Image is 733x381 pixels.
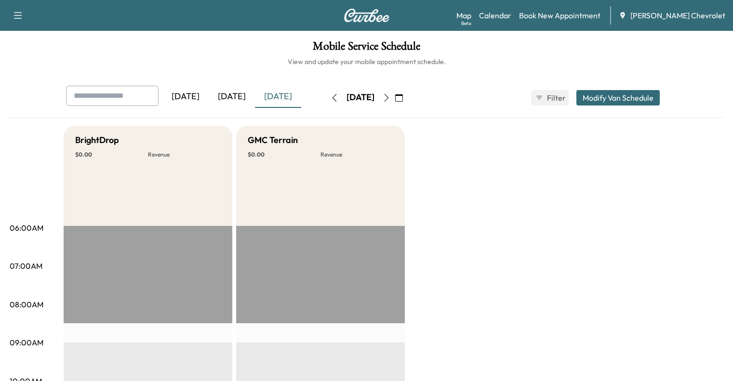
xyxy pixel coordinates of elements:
h1: Mobile Service Schedule [10,40,723,57]
button: Modify Van Schedule [576,90,660,105]
a: Calendar [479,10,511,21]
h5: GMC Terrain [248,133,298,147]
div: [DATE] [209,86,255,108]
span: [PERSON_NAME] Chevrolet [630,10,725,21]
p: $ 0.00 [248,151,320,158]
p: 06:00AM [10,222,43,234]
div: Beta [461,20,471,27]
p: $ 0.00 [75,151,148,158]
a: Book New Appointment [519,10,600,21]
div: [DATE] [255,86,301,108]
div: [DATE] [162,86,209,108]
h6: View and update your mobile appointment schedule. [10,57,723,66]
p: 07:00AM [10,260,42,272]
p: Revenue [148,151,221,158]
p: 09:00AM [10,337,43,348]
button: Filter [531,90,569,105]
p: Revenue [320,151,393,158]
img: Curbee Logo [344,9,390,22]
a: MapBeta [456,10,471,21]
div: [DATE] [347,92,374,104]
span: Filter [547,92,564,104]
p: 08:00AM [10,299,43,310]
h5: BrightDrop [75,133,119,147]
